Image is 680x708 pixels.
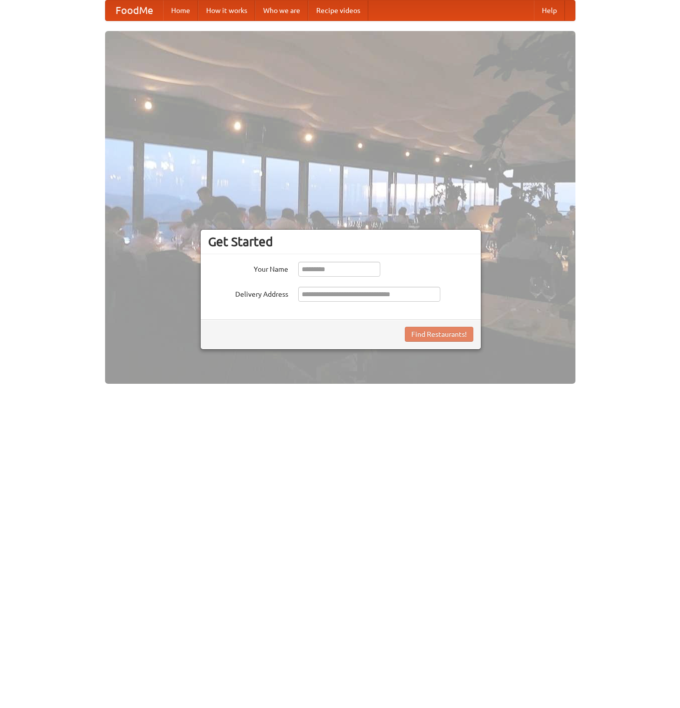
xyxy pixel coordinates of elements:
[106,1,163,21] a: FoodMe
[308,1,368,21] a: Recipe videos
[208,262,288,274] label: Your Name
[163,1,198,21] a: Home
[208,234,473,249] h3: Get Started
[534,1,565,21] a: Help
[208,287,288,299] label: Delivery Address
[405,327,473,342] button: Find Restaurants!
[198,1,255,21] a: How it works
[255,1,308,21] a: Who we are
